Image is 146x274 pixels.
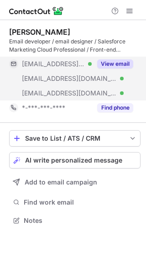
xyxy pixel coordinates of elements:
span: Find work email [24,198,137,206]
button: AI write personalized message [9,152,141,169]
button: Add to email campaign [9,174,141,190]
button: Notes [9,214,141,227]
img: ContactOut v5.3.10 [9,5,64,16]
span: [EMAIL_ADDRESS][DOMAIN_NAME] [22,60,85,68]
button: Reveal Button [97,103,133,112]
div: Email developer / email designer / Salesforce Marketing Cloud Professional / Front-end Developer [9,37,141,54]
button: save-profile-one-click [9,130,141,147]
button: Find work email [9,196,141,209]
div: Save to List / ATS / CRM [25,135,125,142]
span: [EMAIL_ADDRESS][DOMAIN_NAME] [22,89,117,97]
span: Notes [24,216,137,225]
span: [EMAIL_ADDRESS][DOMAIN_NAME] [22,74,117,83]
div: [PERSON_NAME] [9,27,70,37]
span: AI write personalized message [25,157,122,164]
span: Add to email campaign [25,179,97,186]
button: Reveal Button [97,59,133,68]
